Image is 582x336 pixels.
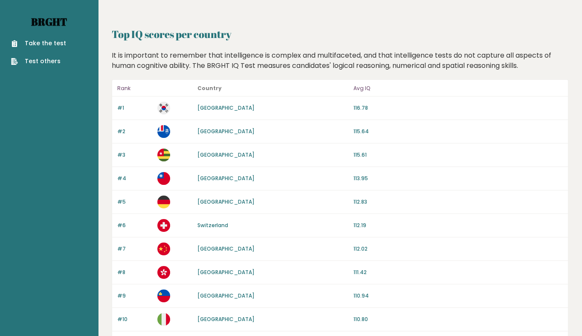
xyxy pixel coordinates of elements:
[353,83,563,93] p: Avg IQ
[117,104,152,112] p: #1
[31,15,67,29] a: Brght
[117,83,152,93] p: Rank
[197,316,255,323] a: [GEOGRAPHIC_DATA]
[353,222,563,229] p: 112.19
[117,175,152,182] p: #4
[353,292,563,300] p: 110.94
[117,292,152,300] p: #9
[353,175,563,182] p: 113.95
[353,269,563,276] p: 111.42
[353,104,563,112] p: 116.78
[157,266,170,279] img: hk.svg
[117,222,152,229] p: #6
[117,128,152,135] p: #2
[117,245,152,253] p: #7
[11,39,66,48] a: Take the test
[197,269,255,276] a: [GEOGRAPHIC_DATA]
[112,26,568,42] h2: Top IQ scores per country
[197,128,255,135] a: [GEOGRAPHIC_DATA]
[157,313,170,326] img: it.svg
[117,316,152,323] p: #10
[353,316,563,323] p: 110.80
[157,125,170,138] img: tf.svg
[157,172,170,185] img: tw.svg
[353,128,563,135] p: 115.64
[197,292,255,299] a: [GEOGRAPHIC_DATA]
[353,151,563,159] p: 115.61
[117,269,152,276] p: #8
[109,50,572,71] div: It is important to remember that intelligence is complex and multifaceted, and that intelligence ...
[117,198,152,206] p: #5
[157,102,170,114] img: kr.svg
[197,198,255,205] a: [GEOGRAPHIC_DATA]
[197,245,255,252] a: [GEOGRAPHIC_DATA]
[197,85,222,92] b: Country
[11,57,66,66] a: Test others
[197,222,228,229] a: Switzerland
[353,198,563,206] p: 112.83
[157,196,170,208] img: de.svg
[197,104,255,111] a: [GEOGRAPHIC_DATA]
[157,219,170,232] img: ch.svg
[197,175,255,182] a: [GEOGRAPHIC_DATA]
[353,245,563,253] p: 112.02
[157,289,170,302] img: li.svg
[117,151,152,159] p: #3
[157,243,170,255] img: cn.svg
[157,149,170,161] img: tg.svg
[197,151,255,158] a: [GEOGRAPHIC_DATA]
